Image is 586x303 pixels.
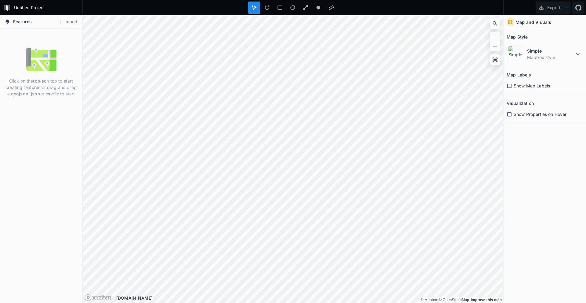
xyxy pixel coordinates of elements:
h2: Map Style [507,32,528,42]
a: Mapbox logo [85,294,111,301]
span: Show Map Labels [514,83,550,89]
button: Export [536,2,571,14]
img: empty [26,44,56,75]
strong: .json [30,91,40,96]
h2: Visualization [507,98,534,108]
a: Map feedback [471,298,502,302]
div: [DOMAIN_NAME] [116,295,503,301]
span: Show Properties on Hover [514,111,566,117]
img: Simple [508,46,524,62]
strong: tools [33,78,44,83]
p: Click on the on top to start creating features or drag and drop a , or file to start [5,78,78,97]
span: Features [13,18,32,25]
button: Import [54,17,81,27]
strong: .csv [44,91,53,96]
dt: Simple [527,48,574,54]
h4: Map and Visuals [515,19,551,25]
dd: Mapbox style [527,54,574,61]
h2: Map Labels [507,70,531,79]
a: OpenStreetMap [439,298,469,302]
strong: .geojson [10,91,28,96]
a: Mapbox [421,298,438,302]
